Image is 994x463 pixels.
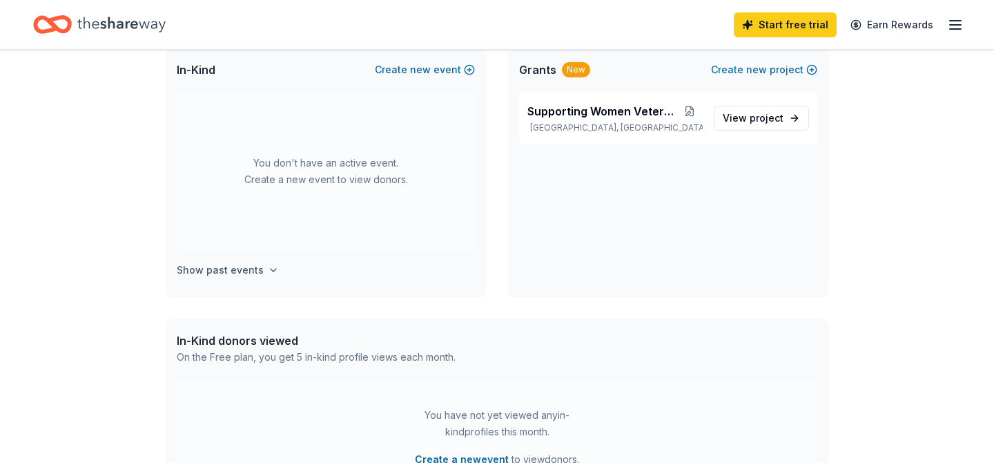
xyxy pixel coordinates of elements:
[723,110,783,126] span: View
[527,103,676,120] span: Supporting Women Veterans
[177,349,456,366] div: On the Free plan, you get 5 in-kind profile views each month.
[746,62,767,78] span: new
[527,122,703,133] p: [GEOGRAPHIC_DATA], [GEOGRAPHIC_DATA]
[410,62,431,78] span: new
[842,12,942,37] a: Earn Rewards
[562,62,590,77] div: New
[177,92,475,251] div: You don't have an active event. Create a new event to view donors.
[177,262,264,278] h4: Show past events
[519,62,556,78] span: Grants
[714,106,809,131] a: View project
[177,332,456,349] div: In-Kind donors viewed
[411,407,583,440] div: You have not yet viewed any in-kind profiles this month.
[734,12,837,37] a: Start free trial
[33,8,166,41] a: Home
[750,112,783,124] span: project
[177,62,215,78] span: In-Kind
[375,62,475,78] button: Createnewevent
[711,62,817,78] button: Createnewproject
[177,262,279,278] button: Show past events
